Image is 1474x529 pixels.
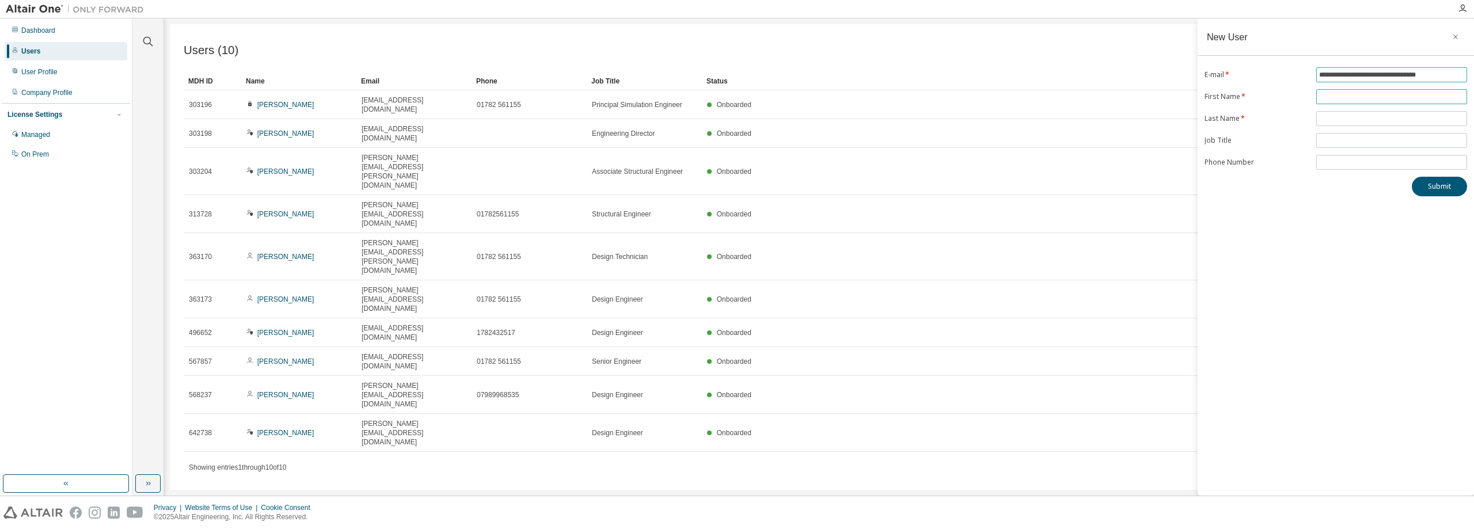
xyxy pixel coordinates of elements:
[717,391,751,399] span: Onboarded
[257,429,314,437] a: [PERSON_NAME]
[154,512,317,522] p: © 2025 Altair Engineering, Inc. All Rights Reserved.
[257,210,314,218] a: [PERSON_NAME]
[477,210,519,219] span: 01782561155
[592,100,682,109] span: Principal Simulation Engineer
[717,101,751,109] span: Onboarded
[477,295,521,304] span: 01782 561155
[189,129,212,138] span: 303198
[1205,136,1309,145] label: Job Title
[246,72,352,90] div: Name
[1205,158,1309,167] label: Phone Number
[21,130,50,139] div: Managed
[257,168,314,176] a: [PERSON_NAME]
[592,167,683,176] span: Associate Structural Engineer
[1207,32,1248,41] div: New User
[592,210,651,219] span: Structural Engineer
[1205,70,1309,79] label: E-mail
[592,357,641,366] span: Senior Engineer
[591,72,697,90] div: Job Title
[362,96,466,114] span: [EMAIL_ADDRESS][DOMAIN_NAME]
[257,253,314,261] a: [PERSON_NAME]
[717,329,751,337] span: Onboarded
[189,428,212,437] span: 642738
[21,150,49,159] div: On Prem
[362,238,466,275] span: [PERSON_NAME][EMAIL_ADDRESS][PERSON_NAME][DOMAIN_NAME]
[476,72,582,90] div: Phone
[185,503,261,512] div: Website Terms of Use
[1205,114,1309,123] label: Last Name
[477,328,515,337] span: 1782432517
[717,429,751,437] span: Onboarded
[257,101,314,109] a: [PERSON_NAME]
[717,168,751,176] span: Onboarded
[127,507,143,519] img: youtube.svg
[717,130,751,138] span: Onboarded
[189,328,212,337] span: 496652
[717,295,751,303] span: Onboarded
[592,129,655,138] span: Engineering Director
[189,167,212,176] span: 303204
[477,357,521,366] span: 01782 561155
[7,110,62,119] div: License Settings
[189,210,212,219] span: 313728
[362,200,466,228] span: [PERSON_NAME][EMAIL_ADDRESS][DOMAIN_NAME]
[592,428,643,437] span: Design Engineer
[21,88,73,97] div: Company Profile
[6,3,150,15] img: Altair One
[108,507,120,519] img: linkedin.svg
[717,253,751,261] span: Onboarded
[362,124,466,143] span: [EMAIL_ADDRESS][DOMAIN_NAME]
[592,252,648,261] span: Design Technician
[189,100,212,109] span: 303196
[592,328,643,337] span: Design Engineer
[154,503,185,512] div: Privacy
[362,324,466,342] span: [EMAIL_ADDRESS][DOMAIN_NAME]
[189,357,212,366] span: 567857
[189,463,287,471] span: Showing entries 1 through 10 of 10
[717,357,751,366] span: Onboarded
[1412,177,1467,196] button: Submit
[89,507,101,519] img: instagram.svg
[257,329,314,337] a: [PERSON_NAME]
[362,153,466,190] span: [PERSON_NAME][EMAIL_ADDRESS][PERSON_NAME][DOMAIN_NAME]
[21,67,58,77] div: User Profile
[362,381,466,409] span: [PERSON_NAME][EMAIL_ADDRESS][DOMAIN_NAME]
[188,72,237,90] div: MDH ID
[477,252,521,261] span: 01782 561155
[257,130,314,138] a: [PERSON_NAME]
[257,295,314,303] a: [PERSON_NAME]
[21,47,40,56] div: Users
[257,357,314,366] a: [PERSON_NAME]
[261,503,317,512] div: Cookie Consent
[3,507,63,519] img: altair_logo.svg
[184,44,238,57] span: Users (10)
[477,100,521,109] span: 01782 561155
[189,252,212,261] span: 363170
[717,210,751,218] span: Onboarded
[1205,92,1309,101] label: First Name
[362,419,466,447] span: [PERSON_NAME][EMAIL_ADDRESS][DOMAIN_NAME]
[189,295,212,304] span: 363173
[706,72,1395,90] div: Status
[592,295,643,304] span: Design Engineer
[70,507,82,519] img: facebook.svg
[362,286,466,313] span: [PERSON_NAME][EMAIL_ADDRESS][DOMAIN_NAME]
[257,391,314,399] a: [PERSON_NAME]
[21,26,55,35] div: Dashboard
[362,352,466,371] span: [EMAIL_ADDRESS][DOMAIN_NAME]
[189,390,212,399] span: 568237
[361,72,467,90] div: Email
[477,390,519,399] span: 07989968535
[592,390,643,399] span: Design Engineer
